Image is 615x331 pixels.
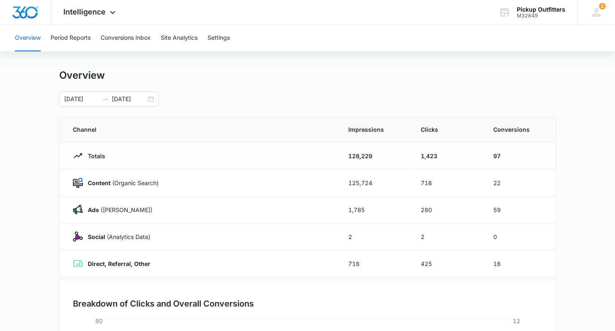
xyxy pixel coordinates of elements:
td: 128,229 [338,143,411,169]
td: 425 [411,250,483,277]
span: Impressions [348,125,401,134]
input: Start date [64,94,99,104]
span: Intelligence [63,7,106,16]
td: 716 [411,169,483,196]
img: Social [73,232,83,242]
span: Channel [73,125,328,134]
p: Totals [83,152,105,160]
p: ([PERSON_NAME]) [83,205,152,214]
input: End date [112,94,146,104]
td: 22 [483,169,556,196]
button: Conversions Inbox [101,25,151,51]
button: Overview [15,25,41,51]
span: swap-right [102,96,109,102]
span: 1 [599,3,605,10]
td: 718 [338,250,411,277]
tspan: 80 [95,317,103,324]
td: 280 [411,196,483,223]
img: Content [73,178,83,188]
td: 97 [483,143,556,169]
td: 0 [483,223,556,250]
h3: Breakdown of Clicks and Overall Conversions [73,297,254,310]
strong: Ads [88,206,99,213]
td: 2 [411,223,483,250]
td: 1,785 [338,196,411,223]
strong: Social [88,233,105,240]
button: Site Analytics [161,25,198,51]
span: Clicks [421,125,473,134]
td: 59 [483,196,556,223]
img: Ads [73,205,83,215]
td: 125,724 [338,169,411,196]
span: to [102,96,109,102]
strong: Content [88,179,111,186]
p: (Analytics Data) [83,232,150,241]
p: (Organic Search) [83,179,159,187]
td: 2 [338,223,411,250]
button: Settings [207,25,230,51]
button: Period Reports [51,25,91,51]
h1: Overview [59,69,105,82]
tspan: 12 [513,317,520,324]
div: account id [517,13,565,19]
strong: Direct, Referral, Other [88,260,150,267]
td: 1,423 [411,143,483,169]
span: Conversions [493,125,543,134]
td: 16 [483,250,556,277]
div: notifications count [599,3,605,10]
div: account name [517,6,565,13]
